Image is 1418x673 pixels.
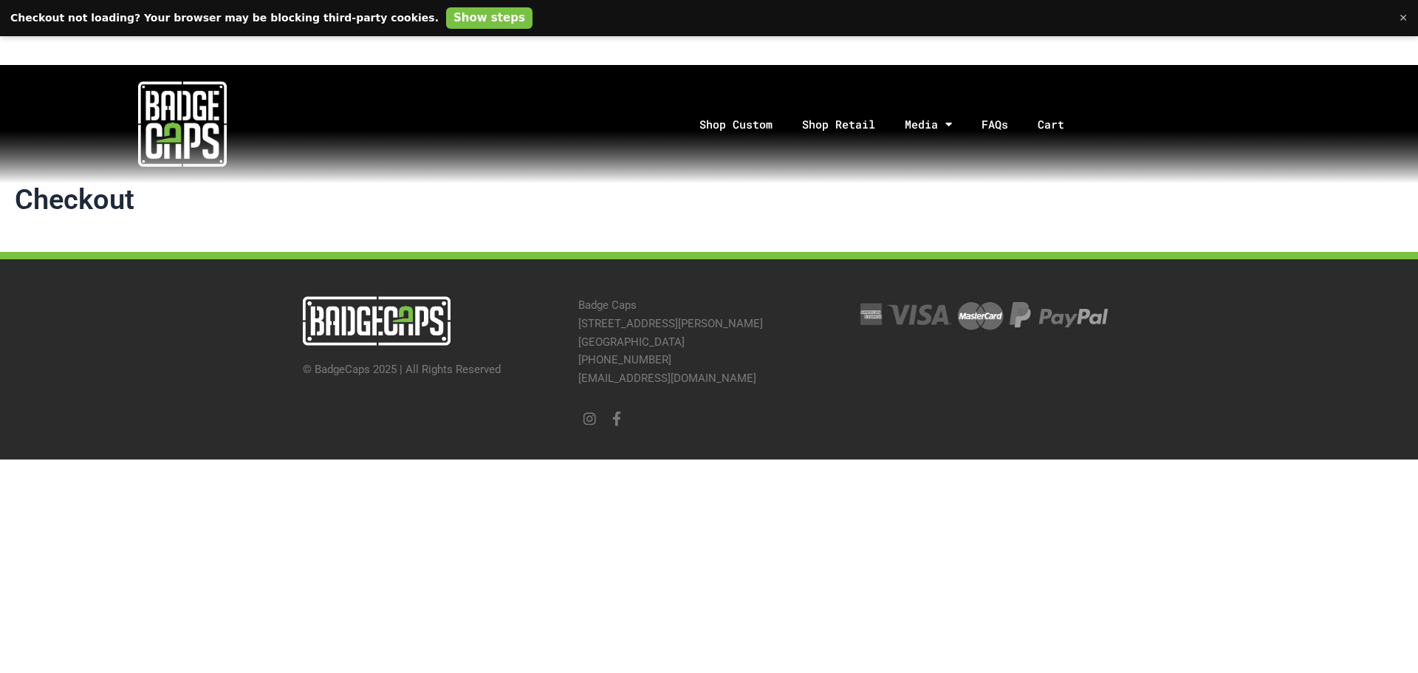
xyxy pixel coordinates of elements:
a: Shop Retail [787,86,890,163]
a: Badge Caps[STREET_ADDRESS][PERSON_NAME][GEOGRAPHIC_DATA] [578,298,763,349]
a: FAQs [967,86,1023,163]
a: [PHONE_NUMBER] [578,353,671,366]
span: Checkout not loading? Your browser may be blocking third-party cookies. [10,11,439,25]
img: Credit Cards Accepted [852,296,1112,333]
img: badgecaps white logo with green acccent [138,80,227,168]
a: Media [890,86,967,163]
a: Cart [1023,86,1097,163]
button: Show steps [446,7,532,29]
a: Shop Custom [685,86,787,163]
p: © BadgeCaps 2025 | All Rights Reserved [303,361,564,379]
h1: Checkout [15,183,1403,217]
nav: Menu [364,86,1418,163]
img: badgecaps horizontal logo with green accent [303,296,451,346]
a: [EMAIL_ADDRESS][DOMAIN_NAME] [578,372,756,385]
span: Dismiss [1399,11,1408,25]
